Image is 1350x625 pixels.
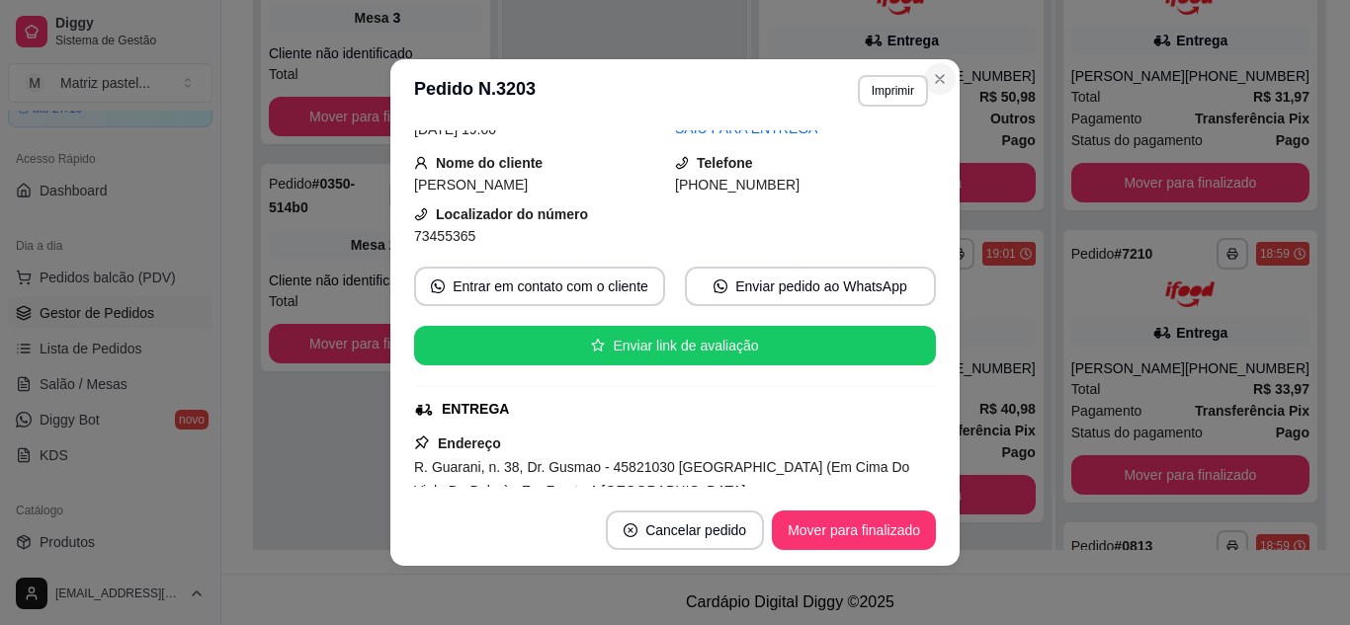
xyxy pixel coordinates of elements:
span: pushpin [414,434,430,450]
span: [PHONE_NUMBER] [675,177,800,193]
span: close-circle [624,523,637,537]
span: phone [414,207,428,221]
strong: Localizador do número [436,206,588,222]
button: whats-appEntrar em contato com o cliente [414,267,665,306]
span: whats-app [431,279,445,293]
button: Mover para finalizado [772,510,936,550]
div: ENTREGA [442,399,509,420]
h3: Pedido N. 3203 [414,75,536,107]
span: whats-app [714,279,727,293]
strong: Nome do cliente [436,155,543,171]
button: Close [924,63,956,95]
button: whats-appEnviar pedido ao WhatsApp [685,267,936,306]
span: star [591,339,605,352]
button: close-circleCancelar pedido [606,510,764,550]
span: phone [675,156,689,170]
span: 73455365 [414,228,475,244]
button: Imprimir [858,75,928,107]
strong: Endereço [438,435,501,451]
strong: Telefone [697,155,753,171]
span: user [414,156,428,170]
button: starEnviar link de avaliação [414,326,936,365]
span: [PERSON_NAME] [414,177,528,193]
span: R. Guarani, n. 38, Dr. Gusmao - 45821030 [GEOGRAPHIC_DATA] (Em Cima Do Viola De Bolso) - Em Frent... [414,459,909,499]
